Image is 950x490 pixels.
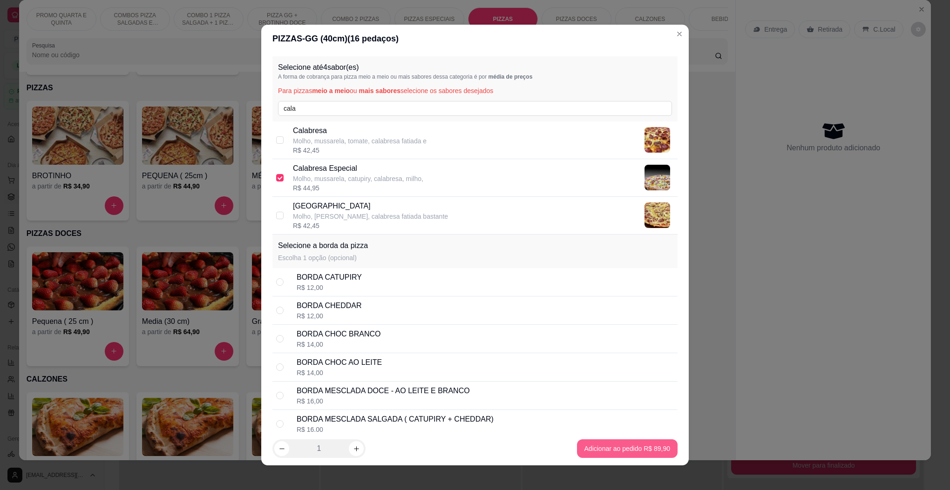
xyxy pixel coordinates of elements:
[297,385,470,396] div: BORDA MESCLADA DOCE - AO LEITE E BRANCO
[359,87,401,94] span: mais sabores
[293,174,423,183] p: Molho, mussarela, catupiry, calabresa, milho,
[278,253,368,262] p: Escolha 1 opção (opcional)
[645,165,670,190] img: product-image
[645,202,670,228] img: product-image
[293,212,448,221] p: Molho, [PERSON_NAME], calabresa fatiada bastante
[278,73,672,81] p: A forma de cobrança para pizza meio a meio ou mais sabores dessa categoria é por
[293,201,448,212] p: [GEOGRAPHIC_DATA]
[297,414,494,425] div: BORDA MESCLADA SALGADA ( CATUPIRY + CHEDDAR)
[297,340,380,349] div: R$ 14,00
[297,283,362,292] div: R$ 12,00
[672,27,687,41] button: Close
[297,368,382,377] div: R$ 14,00
[297,357,382,368] div: BORDA CHOC AO LEITE
[293,125,427,136] p: Calabresa
[297,396,470,406] div: R$ 16,00
[349,441,364,456] button: increase-product-quantity
[297,300,362,311] div: BORDA CHEDDAR
[577,439,678,458] button: Adicionar ao pedido R$ 89,90
[297,425,494,434] div: R$ 16,00
[297,311,362,321] div: R$ 12,00
[278,101,672,116] input: Pesquise pelo nome do sabor
[278,86,672,95] p: Para pizzas ou selecione os sabores desejados
[645,127,670,153] img: product-image
[297,272,362,283] div: BORDA CATUPIRY
[312,87,350,94] span: meio a meio
[293,136,427,146] p: Molho, mussarela, tomate, calabresa fatiada e
[278,240,368,251] p: Selecione a borda da pizza
[489,74,533,80] span: média de preços
[274,441,289,456] button: decrease-product-quantity
[293,163,423,174] p: Calabresa Especial
[293,183,423,193] div: R$ 44,95
[272,32,678,45] div: PIZZAS - GG (40cm) ( 16 pedaços)
[293,146,427,155] div: R$ 42,45
[297,329,380,340] div: BORDA CHOC BRANCO
[293,221,448,230] div: R$ 42,45
[317,443,321,454] p: 1
[278,62,672,73] p: Selecione até 4 sabor(es)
